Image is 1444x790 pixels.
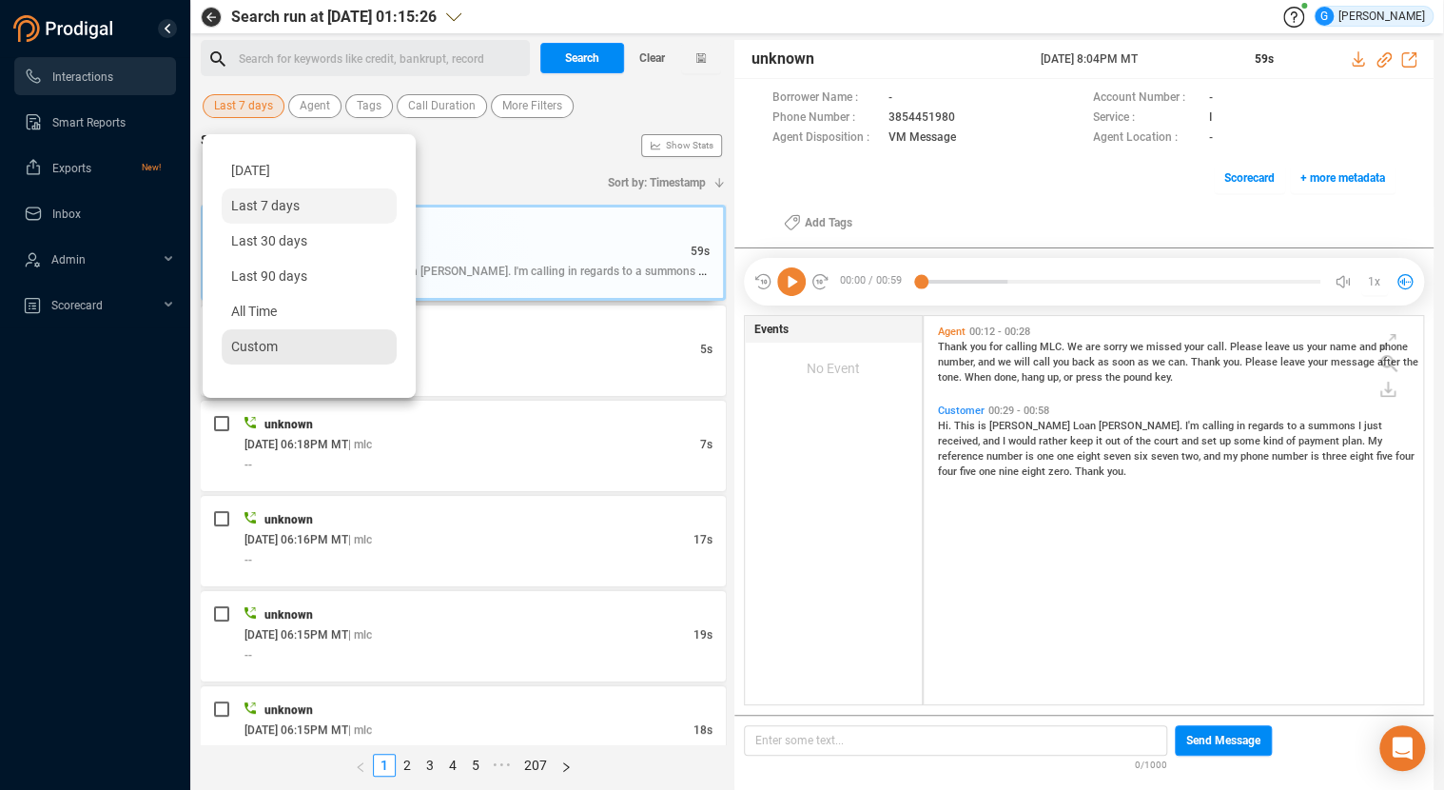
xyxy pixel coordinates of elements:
[1287,420,1299,432] span: to
[1093,128,1200,148] span: Agent Location :
[355,761,366,773] span: left
[357,94,381,118] span: Tags
[772,128,879,148] span: Agent Disposition :
[1053,356,1072,368] span: you
[691,245,710,258] span: 59s
[1368,435,1382,447] span: My
[1308,420,1358,432] span: summons
[938,341,970,353] span: Thank
[518,755,553,776] a: 207
[1361,268,1388,295] button: 1x
[1280,356,1308,368] span: leave
[1350,450,1376,463] span: eight
[244,533,348,546] span: [DATE] 06:16PM MT
[1240,450,1272,463] span: phone
[420,755,440,776] a: 3
[264,703,313,717] span: unknown
[1293,341,1307,353] span: us
[938,326,966,338] span: Agent
[348,438,372,451] span: | mlc
[1134,450,1151,463] span: six
[1214,163,1285,193] button: Scorecard
[1155,371,1173,384] span: key.
[1376,450,1395,463] span: five
[1202,420,1237,432] span: calling
[1311,450,1322,463] span: is
[1123,371,1155,384] span: pound
[1152,356,1168,368] span: we
[1136,435,1154,447] span: the
[201,686,726,777] div: unknown[DATE] 06:15PM MT| mlc18s--
[641,134,722,157] button: Show Stats
[51,299,103,312] span: Scorecard
[1103,341,1130,353] span: sorry
[1209,109,1212,128] span: I
[933,321,1423,702] div: grid
[1191,356,1223,368] span: Thank
[244,648,252,662] span: --
[1209,128,1213,148] span: -
[554,754,578,777] button: right
[1286,435,1298,447] span: of
[1105,435,1123,447] span: out
[1093,89,1200,109] span: Account Number :
[1209,89,1213,109] span: -
[1308,356,1331,368] span: your
[464,754,487,777] li: 5
[348,533,372,546] span: | mlc
[465,755,486,776] a: 5
[231,163,270,178] span: [DATE]
[983,435,1003,447] span: and
[1037,450,1057,463] span: one
[989,341,1005,353] span: for
[596,168,726,198] button: Sort by: Timestamp
[1224,163,1275,193] span: Scorecard
[1330,341,1359,353] span: name
[1077,450,1103,463] span: eight
[264,513,313,526] span: unknown
[1008,435,1039,447] span: would
[1322,450,1350,463] span: three
[805,207,852,238] span: Add Tags
[1151,450,1181,463] span: seven
[1112,356,1138,368] span: soon
[201,132,299,148] span: Search Results :
[954,420,978,432] span: This
[1070,435,1096,447] span: keep
[938,420,954,432] span: Hi.
[1272,450,1311,463] span: number
[244,438,348,451] span: [DATE] 06:18PM MT
[487,754,517,777] span: •••
[201,591,726,681] div: unknown[DATE] 06:15PM MT| mlc19s--
[491,94,574,118] button: More Filters
[1298,435,1342,447] span: payment
[966,326,1034,338] span: 00:12 - 00:28
[348,754,373,777] li: Previous Page
[1022,465,1048,478] span: eight
[264,608,313,622] span: unknown
[829,267,921,296] span: 00:00 / 00:59
[244,553,252,566] span: --
[51,253,86,267] span: Admin
[408,94,476,118] span: Call Duration
[14,103,176,141] li: Smart Reports
[1185,420,1202,432] span: I'm
[1223,356,1245,368] span: you.
[1203,450,1223,463] span: and
[1403,356,1418,368] span: the
[565,43,599,73] span: Search
[1245,356,1280,368] span: Please
[517,754,554,777] li: 207
[751,48,814,70] span: unknown
[1107,465,1126,478] span: you.
[1175,725,1272,756] button: Send Message
[978,356,998,368] span: and
[1025,450,1037,463] span: is
[938,405,985,417] span: Customer
[24,57,161,95] a: Interactions
[244,723,348,737] span: [DATE] 06:15PM MT
[999,465,1022,478] span: nine
[1003,435,1008,447] span: I
[1342,435,1368,447] span: plan.
[978,420,989,432] span: is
